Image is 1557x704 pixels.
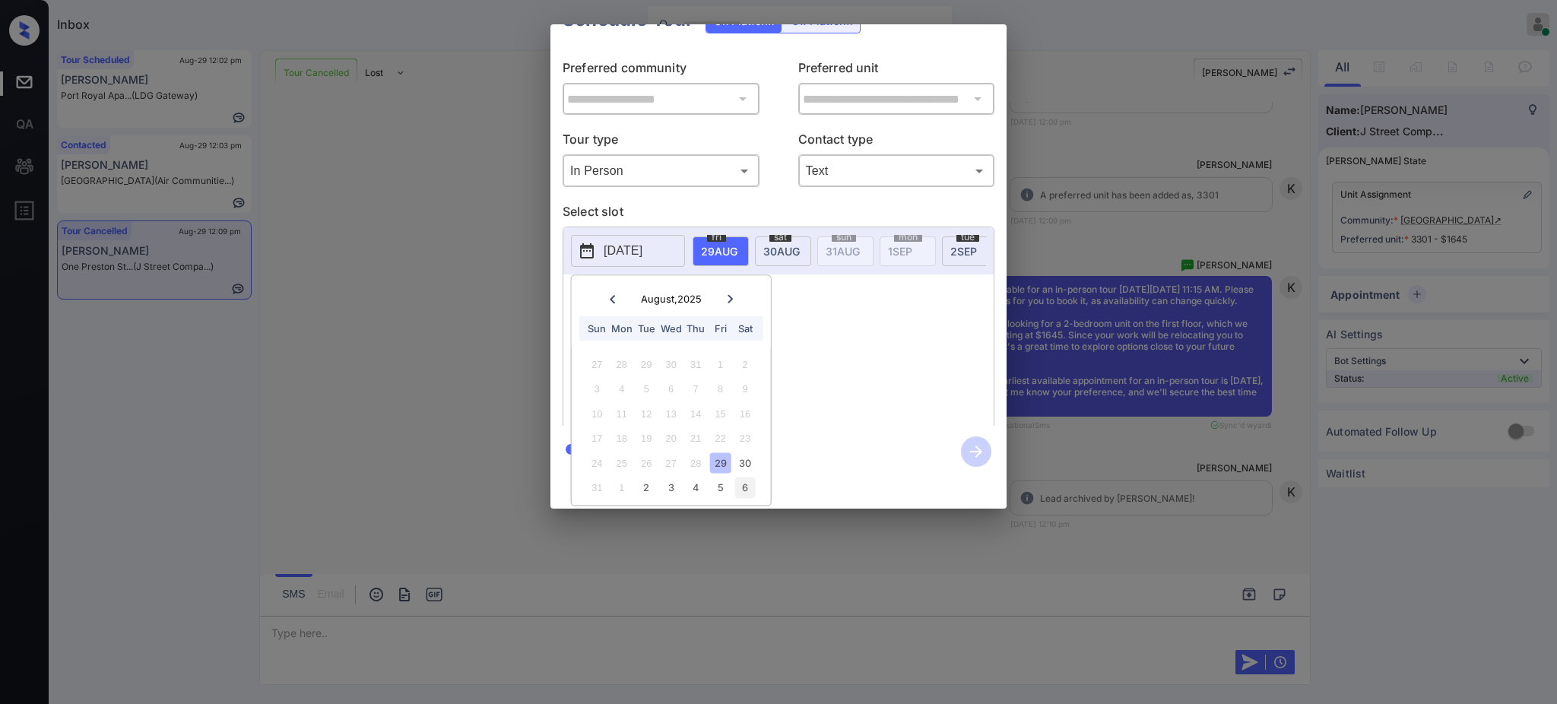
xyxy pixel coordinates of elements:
[710,354,731,374] div: Not available Friday, August 1st, 2025
[636,379,657,399] div: Not available Tuesday, August 5th, 2025
[611,403,632,423] div: Not available Monday, August 11th, 2025
[636,354,657,374] div: Not available Tuesday, July 29th, 2025
[686,403,706,423] div: Not available Thursday, August 14th, 2025
[802,158,991,183] div: Text
[686,379,706,399] div: Not available Thursday, August 7th, 2025
[587,403,607,423] div: Not available Sunday, August 10th, 2025
[956,233,979,242] span: tue
[950,245,977,258] span: 2 SEP
[734,379,755,399] div: Not available Saturday, August 9th, 2025
[661,403,681,423] div: Not available Wednesday, August 13th, 2025
[701,245,737,258] span: 29 AUG
[686,354,706,374] div: Not available Thursday, July 31st, 2025
[641,293,702,305] div: August , 2025
[636,403,657,423] div: Not available Tuesday, August 12th, 2025
[734,403,755,423] div: Not available Saturday, August 16th, 2025
[686,319,706,339] div: Thu
[710,319,731,339] div: Fri
[798,130,995,154] p: Contact type
[710,379,731,399] div: Not available Friday, August 8th, 2025
[566,158,756,183] div: In Person
[798,59,995,83] p: Preferred unit
[604,242,642,260] p: [DATE]
[661,354,681,374] div: Not available Wednesday, July 30th, 2025
[587,379,607,399] div: Not available Sunday, August 3rd, 2025
[611,319,632,339] div: Mon
[576,352,766,500] div: month 2025-08
[755,236,811,266] div: date-select
[952,432,1000,471] button: btn-next
[587,354,607,374] div: Not available Sunday, July 27th, 2025
[563,130,759,154] p: Tour type
[769,233,791,242] span: sat
[763,245,800,258] span: 30 AUG
[710,403,731,423] div: Not available Friday, August 15th, 2025
[693,236,749,266] div: date-select
[611,354,632,374] div: Not available Monday, July 28th, 2025
[734,319,755,339] div: Sat
[611,379,632,399] div: Not available Monday, August 4th, 2025
[563,59,759,83] p: Preferred community
[587,319,607,339] div: Sun
[942,236,998,266] div: date-select
[661,319,681,339] div: Wed
[661,379,681,399] div: Not available Wednesday, August 6th, 2025
[571,235,685,267] button: [DATE]
[563,202,994,227] p: Select slot
[636,319,657,339] div: Tue
[585,274,994,301] p: *Available time slots
[707,233,726,242] span: fri
[734,354,755,374] div: Not available Saturday, August 2nd, 2025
